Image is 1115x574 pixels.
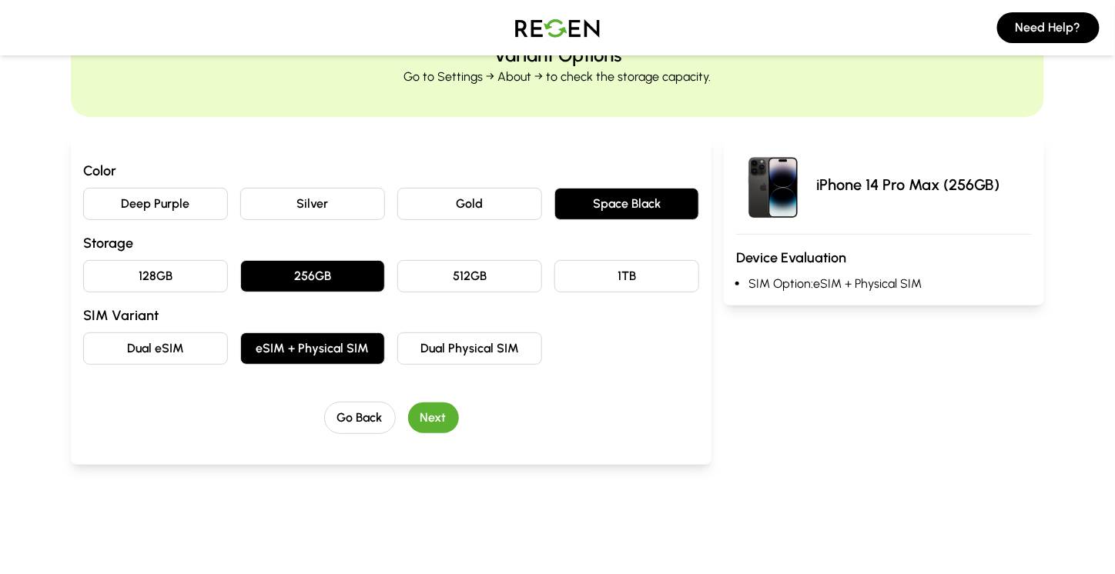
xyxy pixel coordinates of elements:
button: 1TB [554,260,699,292]
button: 128GB [83,260,228,292]
button: Need Help? [997,12,1100,43]
p: Go to Settings → About → to check the storage capacity. [404,68,712,86]
button: Next [408,402,459,433]
h3: Device Evaluation [736,247,1032,269]
button: Dual eSIM [83,332,228,365]
h3: Storage [83,232,699,254]
p: iPhone 14 Pro Max (256GB) [816,174,1000,195]
button: Dual Physical SIM [397,332,542,365]
button: eSIM + Physical SIM [240,332,385,365]
button: Deep Purple [83,188,228,220]
img: iPhone 14 Pro Max [736,148,810,222]
button: Gold [397,188,542,220]
h3: SIM Variant [83,305,699,326]
button: Space Black [554,188,699,220]
button: Go Back [324,402,396,434]
button: 256GB [240,260,385,292]
img: Logo [504,6,611,49]
h3: Color [83,160,699,182]
button: 512GB [397,260,542,292]
li: SIM Option: eSIM + Physical SIM [748,275,1032,293]
button: Silver [240,188,385,220]
h2: Variant Options [494,43,621,68]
